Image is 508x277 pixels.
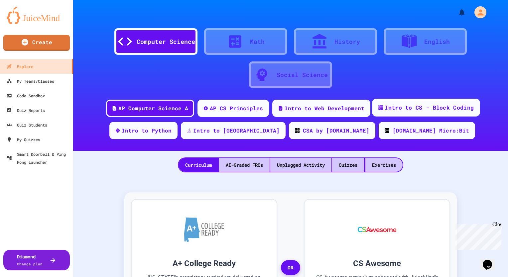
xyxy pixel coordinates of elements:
[385,128,389,133] img: CODE_logo_RGB.png
[277,70,328,79] div: Social Science
[250,37,265,46] div: Math
[7,121,47,129] div: Quiz Students
[193,127,280,135] div: Intro to [GEOGRAPHIC_DATA]
[219,158,270,172] div: AI-Graded FRQs
[480,250,501,270] iframe: chat widget
[303,127,369,135] div: CSA by [DOMAIN_NAME]
[295,128,300,133] img: CODE_logo_RGB.png
[17,253,43,267] div: Diamond
[7,7,66,24] img: logo-orange.svg
[184,217,224,242] img: A+ College Ready
[334,37,360,46] div: History
[7,150,70,166] div: Smart Doorbell & Ping Pong Launcher
[7,92,45,100] div: Code Sandbox
[385,104,474,112] div: Intro to CS - Block Coding
[210,104,263,112] div: AP CS Principles
[137,37,195,46] div: Computer Science
[445,7,467,18] div: My Notifications
[332,158,364,172] div: Quizzes
[285,104,364,112] div: Intro to Web Development
[3,3,46,42] div: Chat with us now!Close
[365,158,403,172] div: Exercises
[3,250,70,270] button: DiamondChange plan
[3,35,70,51] a: Create
[467,5,488,20] div: My Account
[17,261,43,266] span: Change plan
[281,260,300,275] span: OR
[393,127,469,135] div: [DOMAIN_NAME] Micro:Bit
[453,222,501,250] iframe: chat widget
[179,158,218,172] div: Curriculum
[7,106,45,114] div: Quiz Reports
[142,257,267,269] h3: A+ College Ready
[7,77,54,85] div: My Teams/Classes
[270,158,331,172] div: Unplugged Activity
[122,127,172,135] div: Intro to Python
[7,136,40,143] div: My Quizzes
[351,210,403,249] img: CS Awesome
[118,104,188,112] div: AP Computer Science A
[7,62,33,70] div: Explore
[424,37,450,46] div: English
[315,257,440,269] h3: CS Awesome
